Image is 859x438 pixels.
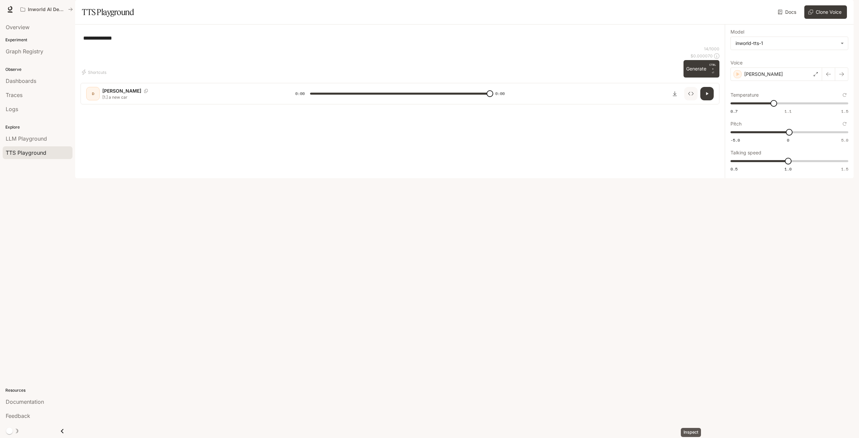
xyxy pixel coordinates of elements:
span: 1.5 [841,108,848,114]
span: 0 [787,137,789,143]
span: 0.7 [730,108,738,114]
button: Copy Voice ID [141,89,151,93]
p: Inworld AI Demos [28,7,65,12]
button: Clone Voice [804,5,847,19]
div: D [88,88,98,99]
h1: TTS Playground [82,5,134,19]
span: 0:00 [295,90,305,97]
p: [1.] a new car [102,94,279,100]
p: [PERSON_NAME] [102,88,141,94]
p: 14 / 1000 [704,46,719,52]
p: ⏎ [709,63,717,75]
p: CTRL + [709,63,717,71]
button: Download audio [668,87,681,100]
p: [PERSON_NAME] [744,71,783,78]
span: -5.0 [730,137,740,143]
p: Voice [730,60,743,65]
p: Temperature [730,93,759,97]
p: Pitch [730,121,742,126]
a: Docs [776,5,799,19]
button: Shortcuts [81,67,109,78]
p: $ 0.000070 [691,53,713,59]
span: 1.1 [785,108,792,114]
button: All workspaces [17,3,76,16]
button: Reset to default [841,91,848,99]
button: Reset to default [841,120,848,128]
span: 0.5 [730,166,738,172]
button: GenerateCTRL +⏎ [684,60,719,78]
span: 0:00 [495,90,505,97]
div: inworld-tts-1 [731,37,848,50]
div: inworld-tts-1 [736,40,837,47]
p: Talking speed [730,150,761,155]
p: Model [730,30,744,34]
div: Inspect [681,428,701,437]
button: Inspect [684,87,698,100]
span: 5.0 [841,137,848,143]
span: 1.0 [785,166,792,172]
span: 1.5 [841,166,848,172]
